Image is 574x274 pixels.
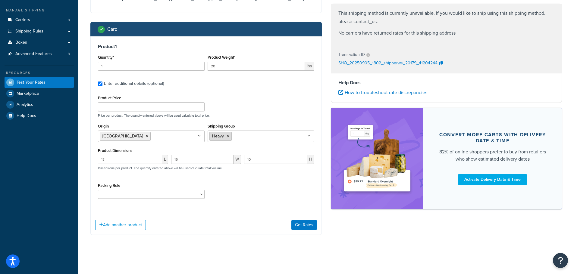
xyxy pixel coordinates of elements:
p: No carriers have returned rates for this shipping address [338,29,555,37]
h4: Help Docs [338,79,555,86]
label: Product Weight* [208,55,235,60]
label: Product Price [98,96,121,100]
label: Quantity* [98,55,114,60]
div: Resources [5,70,74,75]
span: Boxes [15,40,27,45]
a: How to troubleshoot rate discrepancies [338,89,427,96]
span: Heavy [212,133,224,139]
a: Test Your Rates [5,77,74,88]
input: 0.00 [208,62,305,71]
div: Enter additional details (optional) [104,79,164,88]
p: SHQ_20250905_1802_shipperws_20179_41204244 [338,59,438,68]
h3: Product 1 [98,44,314,50]
a: Activate Delivery Date & Time [458,174,527,185]
label: Origin [98,124,109,128]
a: Marketplace [5,88,74,99]
span: L [162,155,168,164]
p: This shipping method is currently unavailable. If you would like to ship using this shipping meth... [338,9,555,26]
input: 0.0 [98,62,205,71]
li: Advanced Features [5,48,74,60]
span: Help Docs [17,113,36,119]
p: Price per product. The quantity entered above will be used calculate total price. [96,113,316,118]
a: Carriers3 [5,14,74,26]
div: Convert more carts with delivery date & time [438,132,548,144]
p: Dimensions per product. The quantity entered above will be used calculate total volume. [96,166,223,170]
span: Shipping Rules [15,29,43,34]
img: feature-image-ddt-36eae7f7280da8017bfb280eaccd9c446f90b1fe08728e4019434db127062ab4.png [340,117,414,200]
div: Manage Shipping [5,8,74,13]
p: Transaction ID [338,51,365,59]
button: Add another product [95,220,146,230]
span: 3 [68,17,70,23]
label: Packing Rule [98,183,120,188]
span: Carriers [15,17,30,23]
button: Open Resource Center [553,253,568,268]
label: Product Dimensions [98,148,132,153]
span: 3 [68,51,70,57]
span: lbs [305,62,314,71]
a: Help Docs [5,110,74,121]
div: 82% of online shoppers prefer to buy from retailers who show estimated delivery dates [438,148,548,163]
span: Advanced Features [15,51,52,57]
li: Carriers [5,14,74,26]
a: Advanced Features3 [5,48,74,60]
span: H [307,155,314,164]
a: Analytics [5,99,74,110]
span: Marketplace [17,91,39,96]
span: Test Your Rates [17,80,45,85]
button: Get Rates [291,220,317,230]
span: W [234,155,241,164]
label: Shipping Group [208,124,235,128]
a: Shipping Rules [5,26,74,37]
input: Enter additional details (optional) [98,82,102,86]
span: [GEOGRAPHIC_DATA] [102,133,143,139]
a: Boxes [5,37,74,48]
span: Analytics [17,102,33,107]
h2: Cart : [107,26,117,32]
